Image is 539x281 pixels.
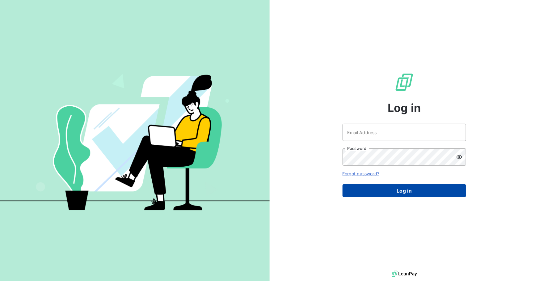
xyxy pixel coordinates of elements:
[343,124,466,141] input: placeholder
[343,171,379,176] a: Forgot password?
[392,269,417,279] img: logo
[343,184,466,197] button: Log in
[388,100,421,116] span: Log in
[394,72,414,92] img: LeanPay Logo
